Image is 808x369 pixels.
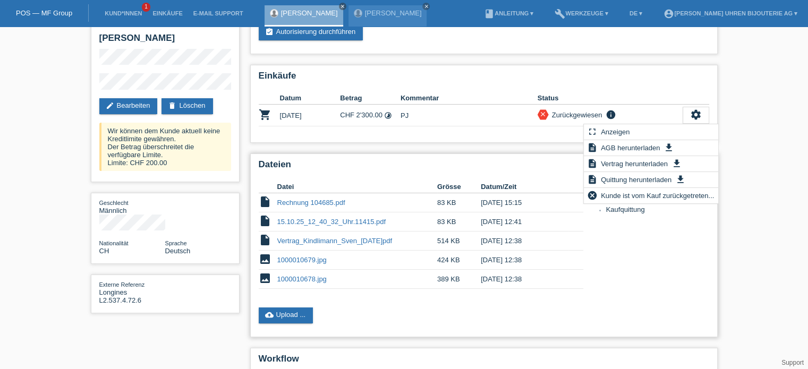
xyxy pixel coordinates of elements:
i: settings [690,109,702,121]
i: cloud_upload [265,311,274,319]
i: close [539,110,547,118]
td: PJ [401,105,538,126]
span: Externe Referenz [99,281,145,288]
i: account_circle [664,8,674,19]
i: POSP00028567 [259,108,271,121]
a: E-Mail Support [188,10,249,16]
th: Datum/Zeit [481,181,568,193]
a: [PERSON_NAME] [281,9,338,17]
i: insert_drive_file [259,214,271,227]
a: cloud_uploadUpload ... [259,307,313,323]
h2: [PERSON_NAME] [99,33,231,49]
a: deleteLöschen [161,98,212,114]
td: 389 KB [437,270,481,289]
a: Einkäufe [147,10,188,16]
a: 15.10.25_12_40_32_Uhr.11415.pdf [277,218,386,226]
td: 83 KB [437,193,481,212]
a: buildWerkzeuge ▾ [549,10,614,16]
td: 424 KB [437,251,481,270]
th: Datum [280,92,341,105]
i: info [605,109,617,120]
th: Datei [277,181,437,193]
i: close [340,4,345,9]
a: Vertrag_Kindlimann_Sven_[DATE]pdf [277,237,393,245]
a: Kund*innen [99,10,147,16]
div: Longines L2.537.4.72.6 [99,280,165,304]
div: Männlich [99,199,165,214]
i: fullscreen [586,126,597,137]
a: 1000010678.jpg [277,275,327,283]
i: image [259,272,271,285]
i: edit [106,101,114,110]
td: [DATE] 12:38 [481,251,568,270]
a: close [422,3,430,10]
a: [PERSON_NAME] [365,9,422,17]
i: get_app [664,142,674,153]
h2: Dateien [259,159,709,175]
td: 83 KB [437,212,481,231]
i: Fixe Raten (12 Raten) [384,111,392,119]
a: POS — MF Group [16,9,72,17]
th: Kommentar [401,92,538,105]
td: 514 KB [437,231,481,251]
a: editBearbeiten [99,98,158,114]
span: Sprache [165,240,187,246]
i: description [586,142,597,153]
td: CHF 2'300.00 [340,105,401,126]
a: Rechnung 104685.pdf [277,199,345,207]
span: 1 [142,3,150,12]
a: 1000010679.jpg [277,256,327,264]
span: Nationalität [99,240,129,246]
i: image [259,253,271,265]
a: account_circle[PERSON_NAME] Uhren Bijouterie AG ▾ [658,10,803,16]
td: [DATE] [280,105,341,126]
i: assignment_turned_in [265,28,274,36]
span: Geschlecht [99,200,129,206]
td: [DATE] 12:41 [481,212,568,231]
a: assignment_turned_inAutorisierung durchführen [259,24,363,40]
td: [DATE] 12:38 [481,270,568,289]
span: Anzeigen [599,125,631,138]
div: Wir können dem Kunde aktuell keine Kreditlimite gewähren. Der Betrag überschreitet die verfügbare... [99,123,231,171]
i: build [555,8,565,19]
i: insert_drive_file [259,234,271,246]
a: bookAnleitung ▾ [479,10,539,16]
span: AGB herunterladen [599,141,661,154]
a: close [339,3,346,10]
td: [DATE] 12:38 [481,231,568,251]
th: Betrag [340,92,401,105]
li: Kaufquittung [606,205,709,216]
i: close [423,4,429,9]
i: book [484,8,495,19]
i: delete [168,101,176,110]
span: Schweiz [99,247,109,255]
div: Zurückgewiesen [549,109,602,121]
a: Support [781,359,804,366]
th: Status [538,92,683,105]
span: Deutsch [165,247,191,255]
a: DE ▾ [624,10,648,16]
h2: Einkäufe [259,71,709,87]
i: insert_drive_file [259,195,271,208]
th: Grösse [437,181,481,193]
td: [DATE] 15:15 [481,193,568,212]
